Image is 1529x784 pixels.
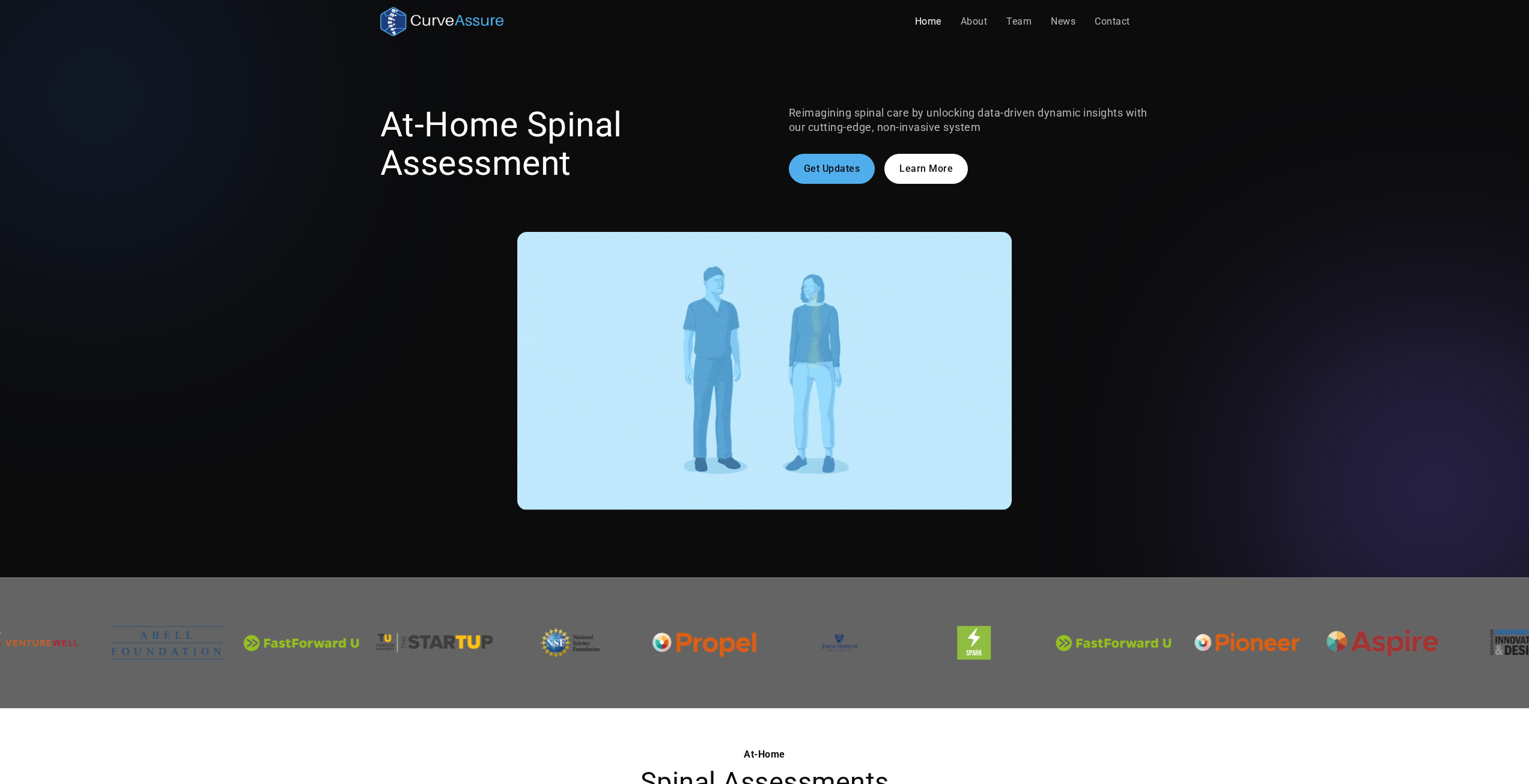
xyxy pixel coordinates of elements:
[951,10,997,34] a: About
[1085,10,1140,34] a: Contact
[789,106,1149,135] p: Reimagining spinal care by unlocking data-driven dynamic insights with our cutting-edge, non-inva...
[997,10,1041,34] a: Team
[111,626,222,660] img: This is the logo for the Baltimore Abell Foundation
[380,7,504,36] a: home
[1041,10,1085,34] a: News
[517,232,1012,510] img: A gif showing the CurveAssure system at work. A patient is wearing the non-invasive sensors and t...
[789,154,875,184] a: Get Updates
[884,154,968,184] a: Learn More
[380,106,741,183] h1: At-Home Spinal Assessment
[534,747,996,762] div: At-Home
[905,10,951,34] a: Home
